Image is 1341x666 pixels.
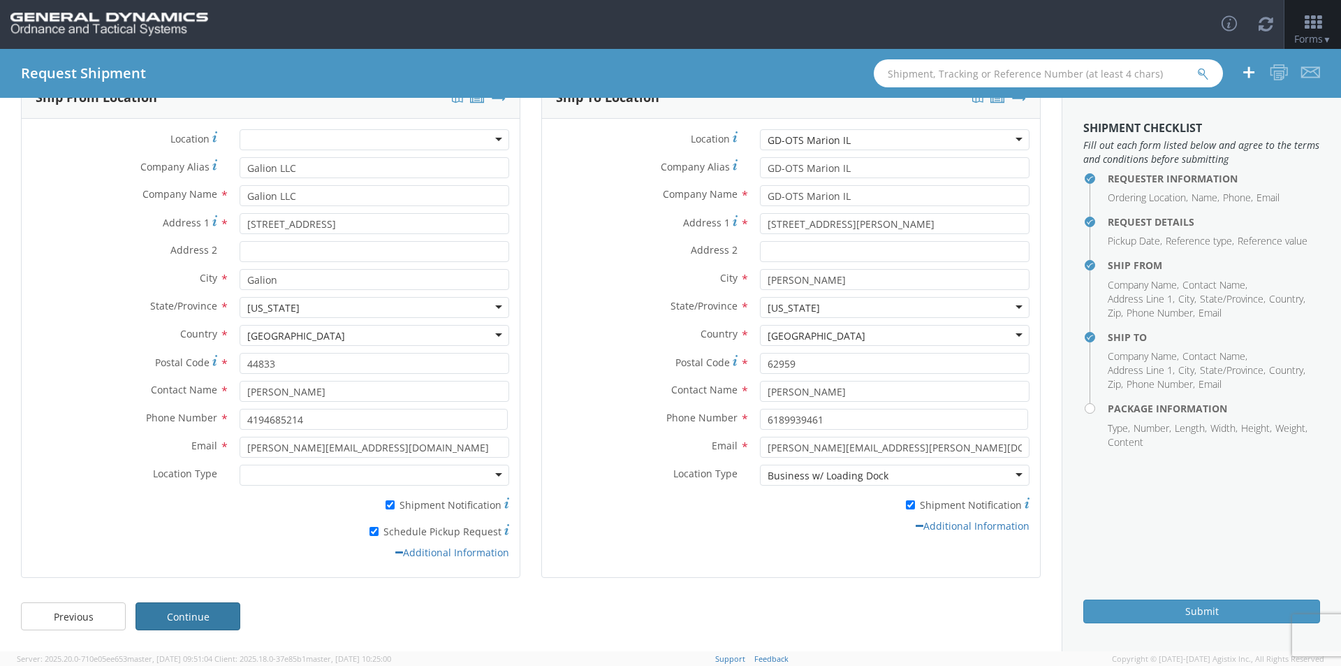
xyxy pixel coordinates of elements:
a: Additional Information [916,519,1029,533]
span: Copyright © [DATE]-[DATE] Agistix Inc., All Rights Reserved [1112,653,1324,665]
h4: Requester Information [1108,173,1320,184]
li: Height [1241,421,1272,435]
span: Address 2 [170,243,217,256]
a: Feedback [754,653,789,664]
h4: Ship From [1108,260,1320,270]
span: master, [DATE] 10:25:00 [306,653,391,664]
div: [GEOGRAPHIC_DATA] [247,329,345,343]
span: Postal Code [155,356,210,369]
a: Previous [21,602,126,630]
span: City [200,271,217,284]
span: master, [DATE] 09:51:04 [127,653,212,664]
li: Reference type [1166,234,1234,248]
li: Reference value [1238,234,1307,248]
div: Business w/ Loading Dock [768,469,888,483]
img: gd-ots-0c3321f2eb4c994f95cb.png [10,13,208,36]
li: Email [1199,377,1222,391]
h4: Request Shipment [21,66,146,81]
input: Shipment Notification [906,500,915,509]
span: Address 1 [683,216,730,229]
span: City [720,271,738,284]
li: Number [1134,421,1171,435]
span: Email [191,439,217,452]
span: Location Type [673,467,738,480]
span: Location [170,132,210,145]
span: State/Province [150,299,217,312]
span: Fill out each form listed below and agree to the terms and conditions before submitting [1083,138,1320,166]
a: Continue [135,602,240,630]
span: Contact Name [671,383,738,396]
span: Company Name [663,187,738,201]
li: State/Province [1200,363,1266,377]
li: Address Line 1 [1108,363,1175,377]
li: Type [1108,421,1130,435]
span: Address 2 [691,243,738,256]
h3: Ship To Location [556,91,659,105]
span: Company Name [142,187,217,201]
span: Country [180,327,217,340]
li: Length [1175,421,1207,435]
a: Support [715,653,745,664]
li: Email [1199,306,1222,320]
input: Shipment, Tracking or Reference Number (at least 4 chars) [874,59,1223,87]
span: Location [691,132,730,145]
li: Company Name [1108,278,1179,292]
span: Server: 2025.20.0-710e05ee653 [17,653,212,664]
span: Contact Name [151,383,217,396]
li: City [1178,292,1196,306]
span: Company Alias [661,160,730,173]
span: Email [712,439,738,452]
li: Content [1108,435,1143,449]
span: Location Type [153,467,217,480]
div: GD-OTS Marion IL [768,133,851,147]
li: Address Line 1 [1108,292,1175,306]
li: Country [1269,292,1305,306]
li: Width [1210,421,1238,435]
span: State/Province [670,299,738,312]
li: Weight [1275,421,1307,435]
h4: Ship To [1108,332,1320,342]
li: Email [1256,191,1280,205]
span: Phone Number [146,411,217,424]
span: Company Alias [140,160,210,173]
label: Shipment Notification [760,495,1029,512]
div: [US_STATE] [247,301,300,315]
li: Phone [1223,191,1253,205]
span: Forms [1294,32,1331,45]
li: City [1178,363,1196,377]
li: Name [1192,191,1219,205]
a: Additional Information [395,546,509,559]
li: State/Province [1200,292,1266,306]
li: Country [1269,363,1305,377]
li: Ordering Location [1108,191,1188,205]
span: Phone Number [666,411,738,424]
h4: Request Details [1108,217,1320,227]
li: Contact Name [1182,278,1247,292]
h3: Shipment Checklist [1083,122,1320,135]
h3: Ship From Location [36,91,157,105]
li: Company Name [1108,349,1179,363]
label: Shipment Notification [240,495,509,512]
li: Phone Number [1127,306,1195,320]
button: Submit [1083,600,1320,623]
label: Schedule Pickup Request [240,522,509,539]
li: Pickup Date [1108,234,1162,248]
div: [GEOGRAPHIC_DATA] [768,329,865,343]
span: Client: 2025.18.0-37e85b1 [214,653,391,664]
h4: Package Information [1108,403,1320,414]
li: Phone Number [1127,377,1195,391]
input: Schedule Pickup Request [369,527,379,536]
div: [US_STATE] [768,301,820,315]
span: Country [701,327,738,340]
input: Shipment Notification [386,500,395,509]
span: Postal Code [675,356,730,369]
li: Contact Name [1182,349,1247,363]
span: ▼ [1323,34,1331,45]
li: Zip [1108,306,1123,320]
li: Zip [1108,377,1123,391]
span: Address 1 [163,216,210,229]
